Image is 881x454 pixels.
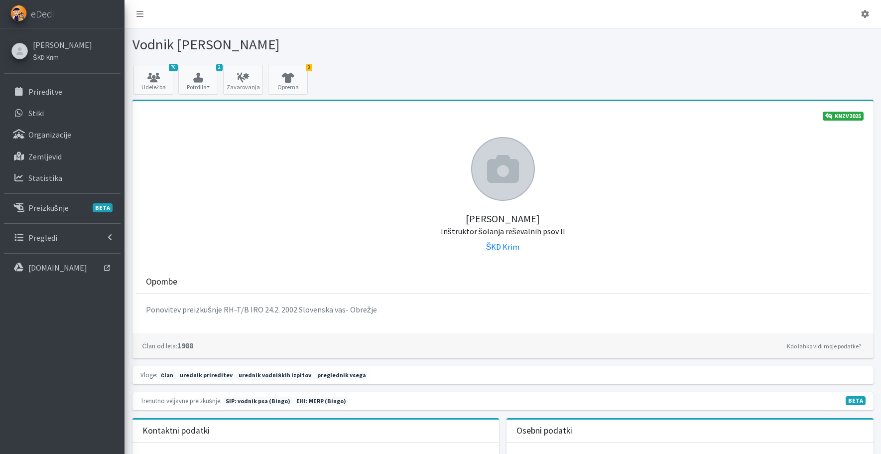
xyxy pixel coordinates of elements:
span: eDedi [31,6,54,21]
span: član [159,371,176,380]
a: ŠKD Krim [486,242,520,252]
span: 3 [306,64,312,71]
p: [DOMAIN_NAME] [28,263,87,273]
a: Statistika [4,168,121,188]
small: Trenutno veljavne preizkušnje: [140,397,222,405]
h3: Opombe [146,277,177,287]
small: Inštruktor šolanja reševalnih psov II [441,226,565,236]
span: Naslednja preizkušnja: jesen 2027 [223,397,293,406]
a: PreizkušnjeBETA [4,198,121,218]
p: Ponovitev preizkušnje RH-T/B IRO 24.2. 2002 Slovenska vas- Obrežje [146,303,860,315]
a: [PERSON_NAME] [33,39,92,51]
a: Stiki [4,103,121,123]
p: Organizacije [28,130,71,140]
img: eDedi [10,5,27,21]
p: Preizkušnje [28,203,69,213]
span: Naslednja preizkušnja: jesen 2025 [294,397,349,406]
h3: Kontaktni podatki [142,426,210,436]
h5: [PERSON_NAME] [142,201,864,237]
span: 70 [169,64,178,71]
span: BETA [93,203,113,212]
button: 2 Potrdila [178,65,218,95]
p: Zemljevid [28,151,62,161]
p: Pregledi [28,233,57,243]
small: Vloge: [140,371,157,379]
a: Kdo lahko vidi moje podatke? [784,340,864,352]
p: Prireditve [28,87,62,97]
a: Prireditve [4,82,121,102]
a: 3 Oprema [268,65,308,95]
h3: Osebni podatki [516,426,572,436]
span: V fazi razvoja [846,396,866,405]
p: Stiki [28,108,44,118]
h1: Vodnik [PERSON_NAME] [132,36,500,53]
strong: 1988 [142,340,193,350]
a: Zemljevid [4,147,121,166]
span: preglednik vsega [315,371,369,380]
p: Statistika [28,173,62,183]
small: ŠKD Krim [33,53,59,61]
a: Pregledi [4,228,121,248]
a: Organizacije [4,125,121,145]
span: urednik prireditev [177,371,235,380]
small: Član od leta: [142,342,177,350]
a: Zavarovanja [223,65,263,95]
a: 70 Udeležba [133,65,173,95]
span: urednik vodniških izpitov [236,371,313,380]
a: [DOMAIN_NAME] [4,258,121,278]
span: 2 [216,64,223,71]
a: ŠKD Krim [33,51,92,63]
a: KNZV2025 [823,112,864,121]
